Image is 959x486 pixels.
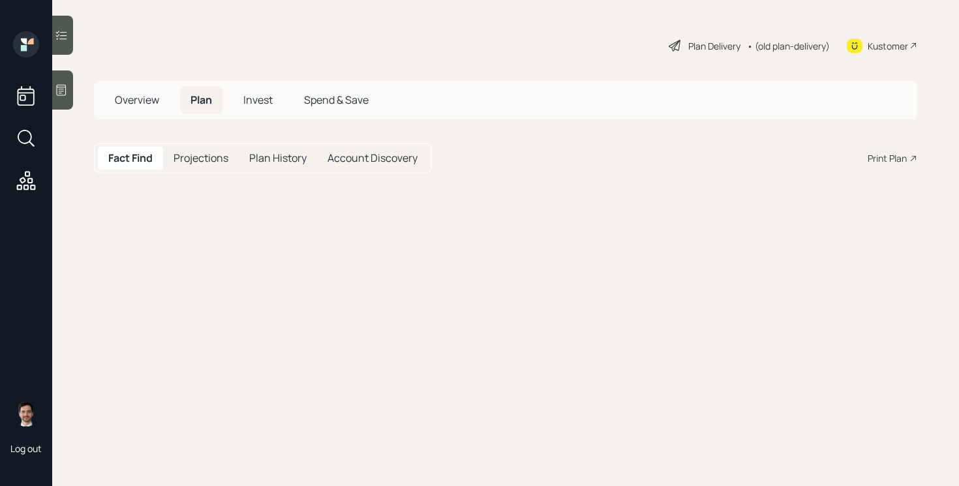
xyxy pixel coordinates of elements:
h5: Account Discovery [327,152,418,164]
h5: Fact Find [108,152,153,164]
div: Kustomer [868,39,908,53]
span: Plan [190,93,212,107]
span: Spend & Save [304,93,369,107]
span: Overview [115,93,159,107]
div: Print Plan [868,151,907,165]
span: Invest [243,93,273,107]
h5: Projections [174,152,228,164]
img: jonah-coleman-headshot.png [13,401,39,427]
div: Log out [10,442,42,455]
h5: Plan History [249,152,307,164]
div: Plan Delivery [688,39,740,53]
div: • (old plan-delivery) [747,39,830,53]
